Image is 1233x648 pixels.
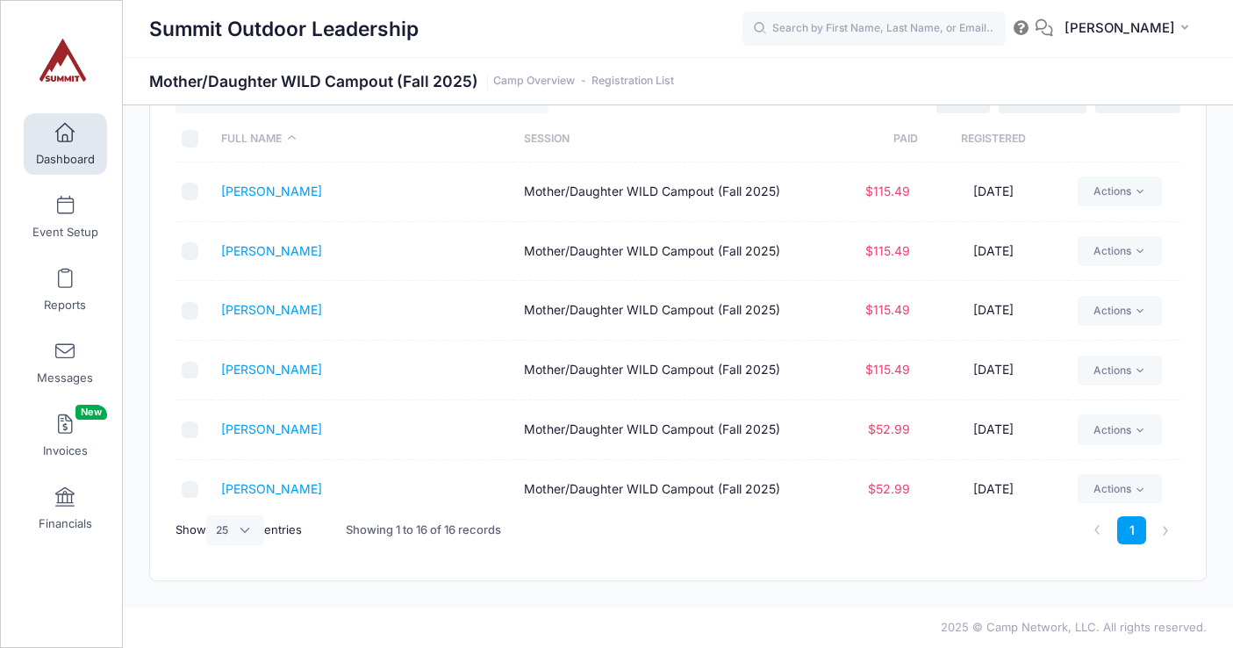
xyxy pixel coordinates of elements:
a: Dashboard [24,113,107,175]
td: [DATE] [918,400,1069,460]
a: Camp Overview [493,75,575,88]
div: Showing 1 to 16 of 16 records [346,510,501,551]
span: Reports [44,298,86,313]
img: Summit Outdoor Leadership [30,27,96,93]
span: $115.49 [865,302,910,317]
th: Session: activate to sort column ascending [515,116,817,162]
span: Messages [37,371,93,385]
td: Mother/Daughter WILD Campout (Fall 2025) [515,281,817,341]
a: [PERSON_NAME] [221,243,322,258]
a: InvoicesNew [24,405,107,466]
td: Mother/Daughter WILD Campout (Fall 2025) [515,162,817,222]
select: Showentries [206,515,264,545]
button: [PERSON_NAME] [1053,9,1207,49]
th: Paid: activate to sort column ascending [818,116,919,162]
span: New [75,405,107,420]
h1: Mother/Daughter WILD Campout (Fall 2025) [149,72,674,90]
td: [DATE] [918,341,1069,400]
td: [DATE] [918,281,1069,341]
label: Show entries [176,515,302,545]
a: Reports [24,259,107,320]
th: Registered: activate to sort column ascending [918,116,1069,162]
span: $52.99 [868,481,910,496]
th: Full Name: activate to sort column descending [213,116,515,162]
a: Actions [1078,414,1161,444]
span: Dashboard [36,152,95,167]
a: Actions [1078,176,1161,206]
span: $115.49 [865,362,910,377]
span: Financials [39,516,92,531]
a: Actions [1078,296,1161,326]
input: Search by First Name, Last Name, or Email... [742,11,1006,47]
span: 2025 © Camp Network, LLC. All rights reserved. [941,620,1207,634]
td: Mother/Daughter WILD Campout (Fall 2025) [515,460,817,520]
a: Registration List [591,75,674,88]
a: Financials [24,478,107,539]
a: Actions [1078,356,1161,385]
a: [PERSON_NAME] [221,421,322,436]
a: 1 [1117,516,1146,545]
a: Messages [24,332,107,393]
span: [PERSON_NAME] [1065,18,1175,38]
span: $115.49 [865,243,910,258]
td: Mother/Daughter WILD Campout (Fall 2025) [515,400,817,460]
a: Event Setup [24,186,107,248]
span: $52.99 [868,421,910,436]
span: Invoices [43,443,88,458]
a: [PERSON_NAME] [221,302,322,317]
a: [PERSON_NAME] [221,362,322,377]
td: Mother/Daughter WILD Campout (Fall 2025) [515,222,817,282]
a: Actions [1078,236,1161,266]
a: [PERSON_NAME] [221,184,322,198]
a: Summit Outdoor Leadership [1,18,124,102]
td: [DATE] [918,162,1069,222]
span: $115.49 [865,184,910,198]
span: Event Setup [32,225,98,240]
a: Actions [1078,474,1161,504]
td: [DATE] [918,222,1069,282]
td: [DATE] [918,460,1069,520]
td: Mother/Daughter WILD Campout (Fall 2025) [515,341,817,400]
h1: Summit Outdoor Leadership [149,9,419,49]
a: [PERSON_NAME] [221,481,322,496]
